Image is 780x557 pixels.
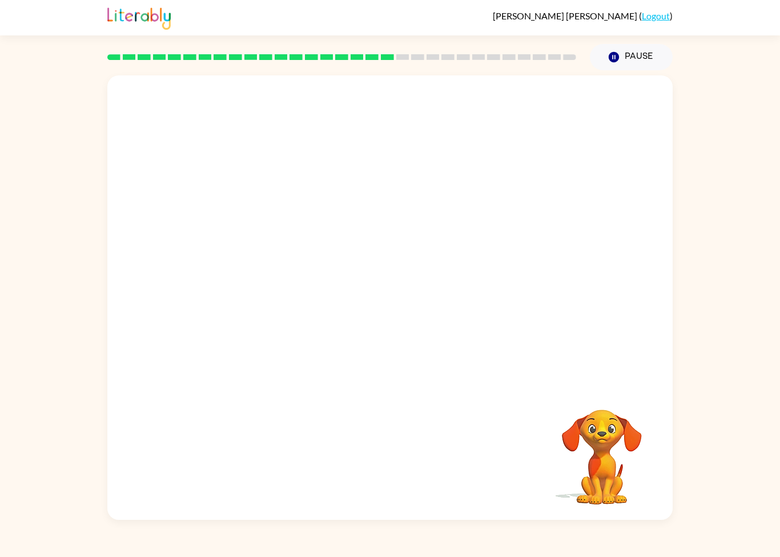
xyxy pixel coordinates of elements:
[493,10,673,21] div: ( )
[107,5,171,30] img: Literably
[545,392,659,506] video: Your browser must support playing .mp4 files to use Literably. Please try using another browser.
[642,10,670,21] a: Logout
[590,44,673,70] button: Pause
[493,10,639,21] span: [PERSON_NAME] [PERSON_NAME]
